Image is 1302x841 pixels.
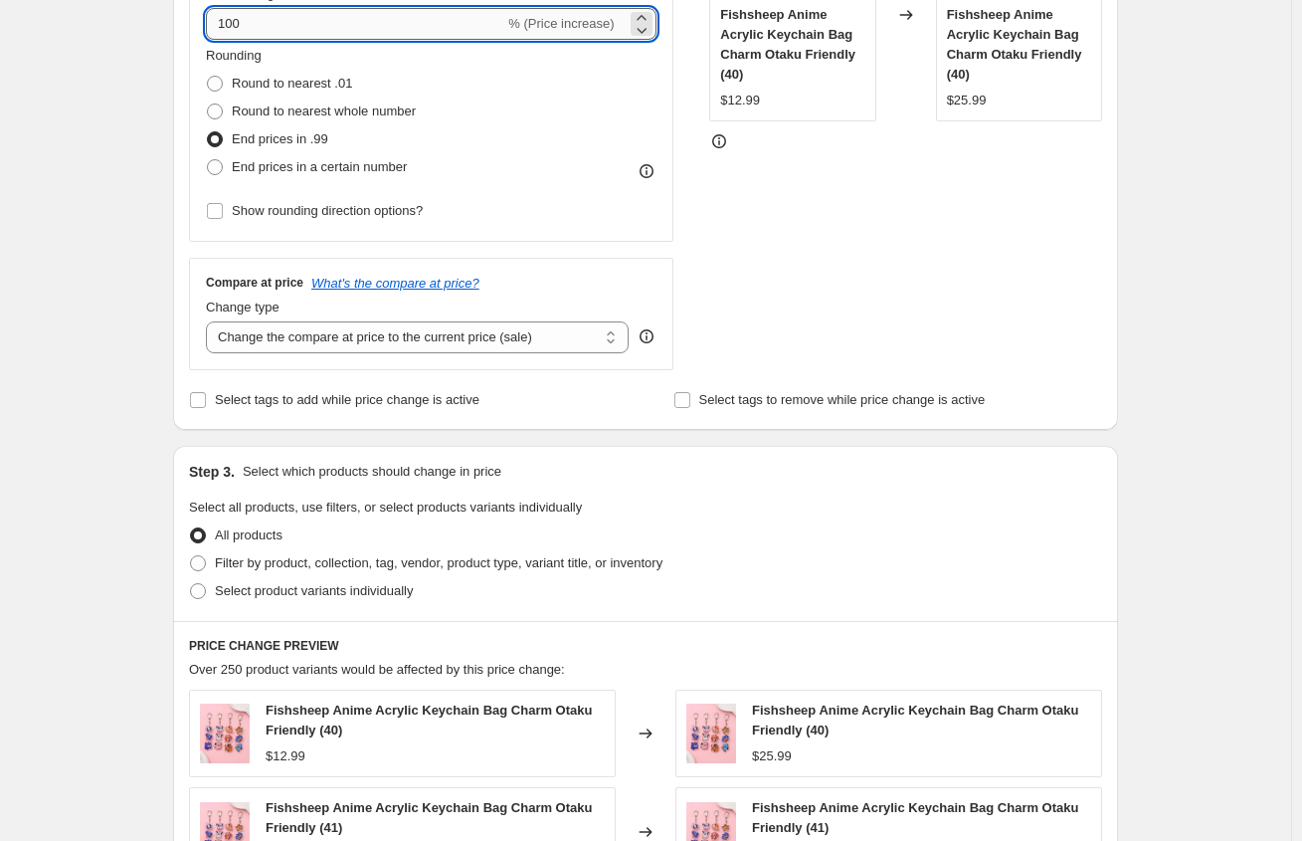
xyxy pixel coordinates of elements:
span: Fishsheep Anime Acrylic Keychain Bag Charm Otaku Friendly (40) [947,7,1082,82]
span: Select tags to remove while price change is active [699,392,986,407]
span: All products [215,527,282,542]
h2: Step 3. [189,462,235,482]
span: Rounding [206,48,262,63]
input: -15 [206,8,504,40]
span: Fishsheep Anime Acrylic Keychain Bag Charm Otaku Friendly (40) [266,703,592,737]
span: End prices in .99 [232,131,328,146]
div: help [637,326,656,346]
div: $25.99 [947,91,987,110]
span: Select tags to add while price change is active [215,392,479,407]
span: Select product variants individually [215,583,413,598]
span: % (Price increase) [508,16,614,31]
p: Select which products should change in price [243,462,501,482]
span: Filter by product, collection, tag, vendor, product type, variant title, or inventory [215,555,662,570]
span: Round to nearest whole number [232,104,416,118]
span: Over 250 product variants would be affected by this price change: [189,662,565,677]
span: Fishsheep Anime Acrylic Keychain Bag Charm Otaku Friendly (40) [720,7,855,82]
div: $12.99 [266,746,305,766]
span: Change type [206,300,279,315]
button: What's the compare at price? [311,276,479,291]
img: S3a05a7b3a2f74bc9ab06de6bb0fc9d34h_80x.webp [686,704,736,763]
span: Fishsheep Anime Acrylic Keychain Bag Charm Otaku Friendly (40) [752,703,1078,737]
span: Select all products, use filters, or select products variants individually [189,500,582,515]
h3: Compare at price [206,275,303,291]
span: End prices in a certain number [232,159,407,174]
span: Round to nearest .01 [232,76,352,91]
div: $12.99 [720,91,760,110]
span: Fishsheep Anime Acrylic Keychain Bag Charm Otaku Friendly (41) [266,800,592,835]
div: $25.99 [752,746,792,766]
img: S3a05a7b3a2f74bc9ab06de6bb0fc9d34h_80x.webp [200,704,250,763]
span: Fishsheep Anime Acrylic Keychain Bag Charm Otaku Friendly (41) [752,800,1078,835]
span: Show rounding direction options? [232,203,423,218]
h6: PRICE CHANGE PREVIEW [189,638,1102,654]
